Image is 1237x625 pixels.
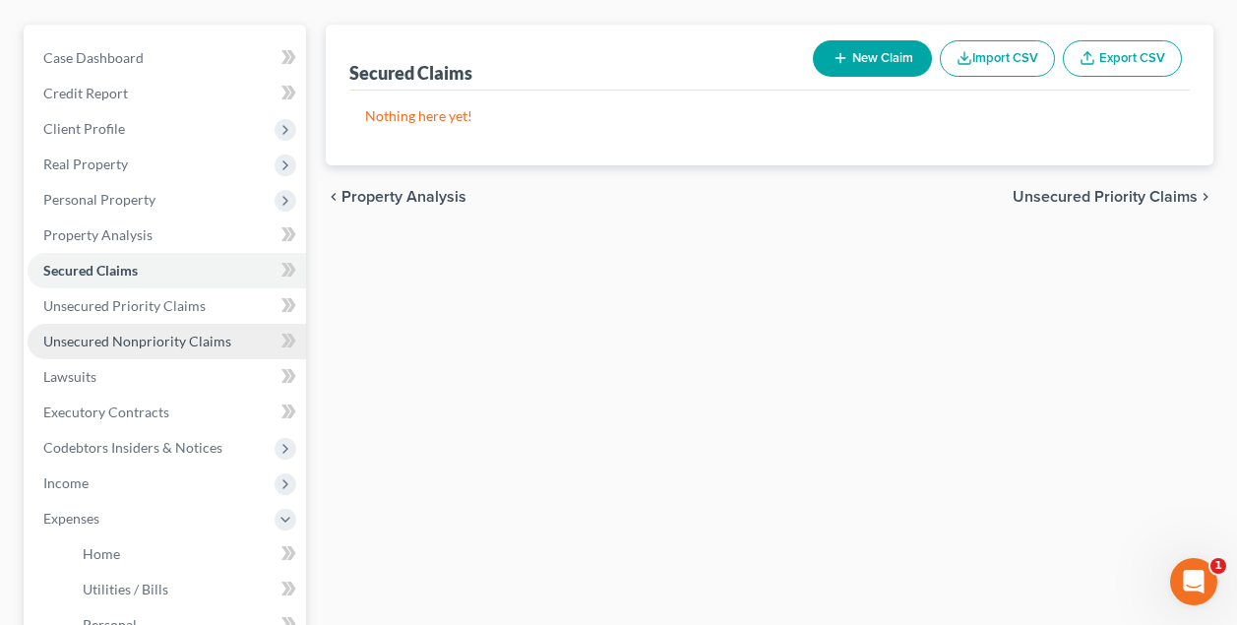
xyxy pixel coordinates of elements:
button: Import CSV [940,40,1055,77]
span: Home [83,545,120,562]
span: Personal Property [43,191,155,208]
span: Utilities / Bills [83,581,168,597]
a: Unsecured Priority Claims [28,288,306,324]
span: Expenses [43,510,99,527]
span: Property Analysis [43,226,153,243]
p: Nothing here yet! [365,106,1174,126]
span: 1 [1210,558,1226,574]
span: Credit Report [43,85,128,101]
i: chevron_right [1198,189,1213,205]
a: Property Analysis [28,218,306,253]
iframe: Intercom live chat [1170,558,1217,605]
span: Real Property [43,156,128,172]
a: Unsecured Nonpriority Claims [28,324,306,359]
i: chevron_left [326,189,341,205]
span: Codebtors Insiders & Notices [43,439,222,456]
a: Lawsuits [28,359,306,395]
span: Property Analysis [341,189,466,205]
span: Secured Claims [43,262,138,279]
a: Credit Report [28,76,306,111]
span: Income [43,474,89,491]
span: Executory Contracts [43,404,169,420]
button: chevron_left Property Analysis [326,189,466,205]
a: Home [67,536,306,572]
a: Utilities / Bills [67,572,306,607]
a: Case Dashboard [28,40,306,76]
button: New Claim [813,40,932,77]
a: Secured Claims [28,253,306,288]
span: Client Profile [43,120,125,137]
div: Secured Claims [349,61,472,85]
button: Unsecured Priority Claims chevron_right [1013,189,1213,205]
span: Unsecured Priority Claims [1013,189,1198,205]
a: Executory Contracts [28,395,306,430]
a: Export CSV [1063,40,1182,77]
span: Lawsuits [43,368,96,385]
span: Unsecured Priority Claims [43,297,206,314]
span: Case Dashboard [43,49,144,66]
span: Unsecured Nonpriority Claims [43,333,231,349]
